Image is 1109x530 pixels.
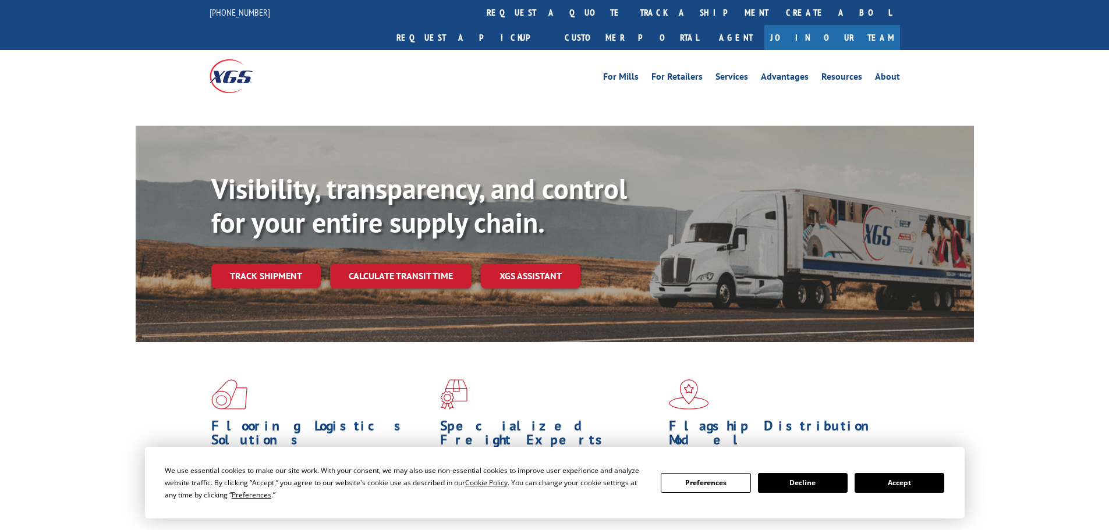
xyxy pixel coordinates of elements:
[211,419,431,453] h1: Flooring Logistics Solutions
[465,478,508,488] span: Cookie Policy
[440,379,467,410] img: xgs-icon-focused-on-flooring-red
[764,25,900,50] a: Join Our Team
[556,25,707,50] a: Customer Portal
[211,264,321,288] a: Track shipment
[440,419,660,453] h1: Specialized Freight Experts
[669,379,709,410] img: xgs-icon-flagship-distribution-model-red
[481,264,580,289] a: XGS ASSISTANT
[232,490,271,500] span: Preferences
[855,473,944,493] button: Accept
[145,447,965,518] div: Cookie Consent Prompt
[821,72,862,85] a: Resources
[661,473,750,493] button: Preferences
[211,170,627,240] b: Visibility, transparency, and control for your entire supply chain.
[651,72,703,85] a: For Retailers
[388,25,556,50] a: Request a pickup
[758,473,848,493] button: Decline
[603,72,639,85] a: For Mills
[707,25,764,50] a: Agent
[330,264,472,289] a: Calculate transit time
[211,379,247,410] img: xgs-icon-total-supply-chain-intelligence-red
[165,464,647,501] div: We use essential cookies to make our site work. With your consent, we may also use non-essential ...
[210,6,270,18] a: [PHONE_NUMBER]
[669,419,889,453] h1: Flagship Distribution Model
[875,72,900,85] a: About
[715,72,748,85] a: Services
[761,72,809,85] a: Advantages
